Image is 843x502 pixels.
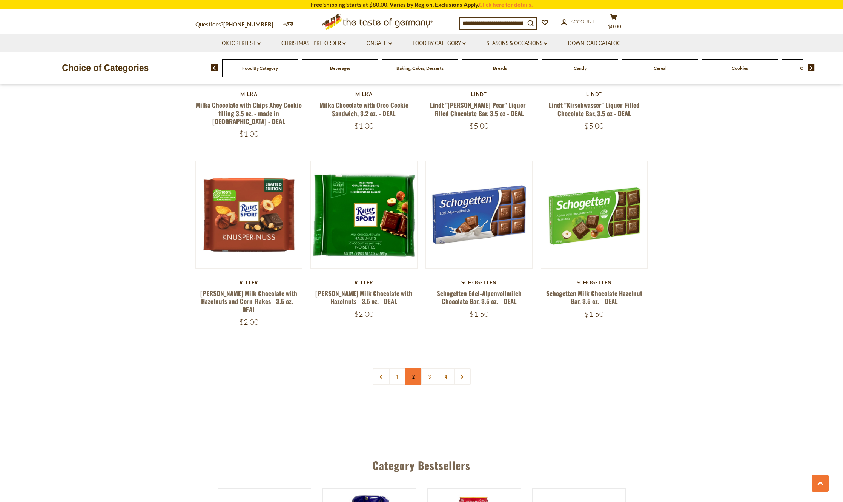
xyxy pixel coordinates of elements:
img: Ritter Milk Chocolate with Hazelnuts and Corn Flakes - 3.5 oz. - DEAL [196,161,302,268]
a: Lindt "Kirschwasser" Liquor-Filled Chocolate Bar, 3.5 oz - DEAL [549,100,640,118]
a: Click here for details. [479,1,533,8]
a: Seasons & Occasions [487,39,547,48]
p: Questions? [195,20,279,29]
a: Lindt "[PERSON_NAME] Pear" Liquor-Filled Chocolate Bar, 3.5 oz - DEAL [430,100,528,118]
a: Baking, Cakes, Desserts [396,65,444,71]
a: Coffee, Cocoa & Tea [800,65,840,71]
div: Lindt [541,91,648,97]
a: Oktoberfest [222,39,261,48]
a: Schogetten Edel-Alpenvollmilch Chocolate Bar, 3.5 oz. - DEAL [437,289,522,306]
a: 3 [421,368,438,385]
img: Schogetten Edel-Alpenvollmilch Chocolate Bar, 3.5 oz. - DEAL [426,161,533,268]
div: Ritter [195,279,303,286]
a: 2 [405,368,422,385]
a: [PHONE_NUMBER] [223,21,273,28]
span: $2.00 [239,317,259,327]
img: Schogetten Milk Chocolate Hazelnut Bar, 3.5 oz. - DEAL [541,161,648,268]
img: Ritter Milk Chocolate with Hazelnuts - 3.5 oz. - DEAL [311,161,418,268]
button: $0.00 [603,14,625,32]
div: Ritter [310,279,418,286]
span: Account [571,18,595,25]
a: Candy [574,65,587,71]
div: Category Bestsellers [160,448,684,479]
a: On Sale [367,39,392,48]
div: Milka [310,91,418,97]
a: Beverages [330,65,350,71]
a: Food By Category [242,65,278,71]
span: $0.00 [608,23,621,29]
img: next arrow [808,64,815,71]
span: $2.00 [354,309,374,319]
div: Schogetten [425,279,533,286]
a: 1 [389,368,406,385]
a: Download Catalog [568,39,621,48]
span: $1.00 [354,121,374,130]
a: Cereal [654,65,666,71]
a: Milka Chocolate with Oreo Cookie Sandwich, 3.2 oz. - DEAL [319,100,408,118]
span: $1.50 [584,309,604,319]
span: $1.50 [469,309,489,319]
span: $5.00 [469,121,489,130]
div: Schogetten [541,279,648,286]
span: $1.00 [239,129,259,138]
a: [PERSON_NAME] Milk Chocolate with Hazelnuts - 3.5 oz. - DEAL [315,289,412,306]
div: Milka [195,91,303,97]
div: Lindt [425,91,533,97]
a: Cookies [732,65,748,71]
a: Food By Category [413,39,466,48]
a: Schogetten Milk Chocolate Hazelnut Bar, 3.5 oz. - DEAL [546,289,642,306]
a: 4 [438,368,455,385]
a: Christmas - PRE-ORDER [281,39,346,48]
img: previous arrow [211,64,218,71]
a: Milka Chocolate with Chips Ahoy Cookie filling 3.5 oz. - made in [GEOGRAPHIC_DATA] - DEAL [196,100,302,126]
a: Breads [493,65,507,71]
a: Account [561,18,595,26]
a: [PERSON_NAME] Milk Chocolate with Hazelnuts and Corn Flakes - 3.5 oz. - DEAL [200,289,297,314]
span: $5.00 [584,121,604,130]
